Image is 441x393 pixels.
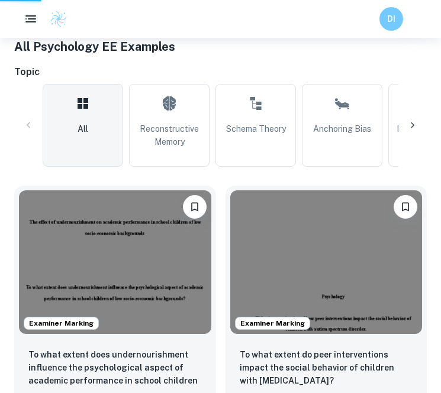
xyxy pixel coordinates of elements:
h6: Topic [14,65,427,79]
span: Examiner Marking [236,318,310,329]
p: To what extent do peer interventions impact the social behavior of children with autism spectrum ... [240,348,413,387]
button: Bookmark [394,195,417,219]
h6: DI [385,12,398,25]
span: Reconstructive Memory [134,122,204,148]
button: DI [379,7,403,31]
span: Anchoring Bias [313,122,371,135]
a: Clastify logo [43,10,67,28]
button: Bookmark [183,195,207,219]
span: Examiner Marking [24,318,98,329]
span: All [78,122,88,135]
img: Psychology EE example thumbnail: To what extent do peer interventions imp [230,190,423,334]
p: To what extent does undernourishment influence the psychological aspect of academic performance i... [28,348,202,388]
img: Clastify logo [50,10,67,28]
img: Psychology EE example thumbnail: To what extent does undernourishment inf [19,190,211,334]
h1: All Psychology EE Examples [14,38,427,56]
span: Schema Theory [226,122,286,135]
